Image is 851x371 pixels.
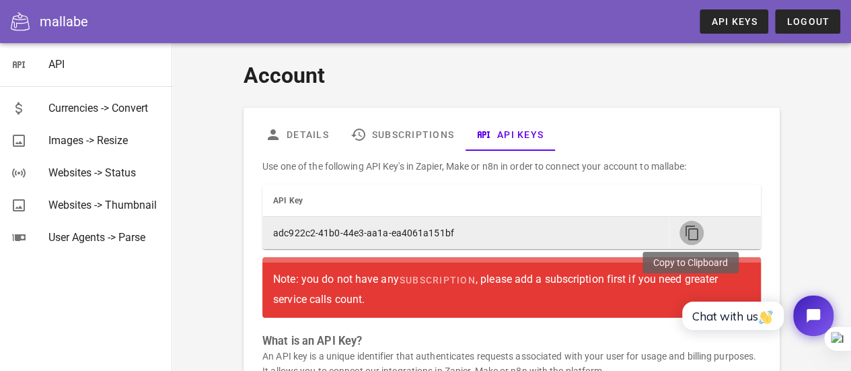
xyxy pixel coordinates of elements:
a: subscription [399,268,476,292]
button: Logout [775,9,840,34]
span: Logout [786,16,829,27]
a: Details [254,119,340,151]
div: Images -> Resize [48,134,161,147]
div: User Agents -> Parse [48,231,161,244]
div: Websites -> Status [48,166,161,179]
td: adc922c2-41b0-44e3-aa1a-ea4061a151bf [262,217,669,249]
div: Note: you do not have any , please add a subscription first if you need greater service calls count. [273,268,750,307]
h3: What is an API Key? [262,334,761,349]
a: Subscriptions [340,119,465,151]
h1: Account [244,59,780,92]
div: mallabe [40,11,88,32]
iframe: Tidio Chat [667,284,845,347]
div: Websites -> Thumbnail [48,199,161,211]
div: API [48,58,161,71]
a: API Keys [465,119,554,151]
span: API Key [273,196,303,205]
span: API Keys [710,16,757,27]
span: subscription [399,275,476,285]
p: Use one of the following API Key's in Zapier, Make or n8n in order to connect your account to mal... [262,159,761,174]
th: API Key: Not sorted. Activate to sort ascending. [262,184,669,217]
div: Currencies -> Convert [48,102,161,114]
a: API Keys [700,9,768,34]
